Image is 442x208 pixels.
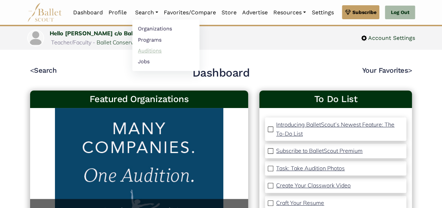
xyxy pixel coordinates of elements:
span: Teacher/Faculty [51,39,91,46]
code: < [30,66,34,74]
a: Account Settings [361,34,415,43]
p: Task: Take Audition Photos [276,165,345,172]
span: Account Settings [367,34,415,43]
a: Hello [PERSON_NAME] c/o Ballet Conservatory! [50,30,179,37]
a: Profile [106,5,129,20]
a: Jobs [132,56,199,67]
a: Dashboard [70,5,106,20]
span: - [93,39,95,46]
img: profile picture [28,30,43,46]
p: Subscribe to BalletScout Premium [276,147,363,154]
a: Auditions [132,45,199,56]
p: Create Your Classwork Video [276,182,351,189]
p: Introducing BalletScout’s Newest Feature: The To-Do List [276,121,394,137]
a: <Search [30,66,57,74]
h3: Featured Organizations [36,93,243,105]
a: Log Out [385,6,415,20]
a: Programs [132,34,199,45]
a: Subscribe [342,5,379,19]
code: > [408,66,412,74]
a: Search [132,5,161,20]
a: Settings [309,5,336,20]
img: gem.svg [345,8,351,16]
span: Subscribe [352,8,376,16]
a: Ballet Conservatory of Asheville [97,39,177,46]
a: To Do List [265,93,406,105]
a: Introducing BalletScout’s Newest Feature: The To-Do List [276,120,404,138]
ul: Resources [132,20,199,71]
a: Organizations [132,23,199,34]
a: Create Your Classwork Video [276,181,351,190]
a: Craft Your Resume [276,199,324,208]
a: Task: Take Audition Photos [276,164,345,173]
a: Advertise [239,5,271,20]
a: Subscribe to BalletScout Premium [276,146,363,156]
a: Favorites/Compare [161,5,219,20]
a: Your Favorites [362,66,412,74]
a: Resources [271,5,309,20]
h2: Dashboard [192,66,250,80]
p: Craft Your Resume [276,199,324,206]
a: Store [219,5,239,20]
